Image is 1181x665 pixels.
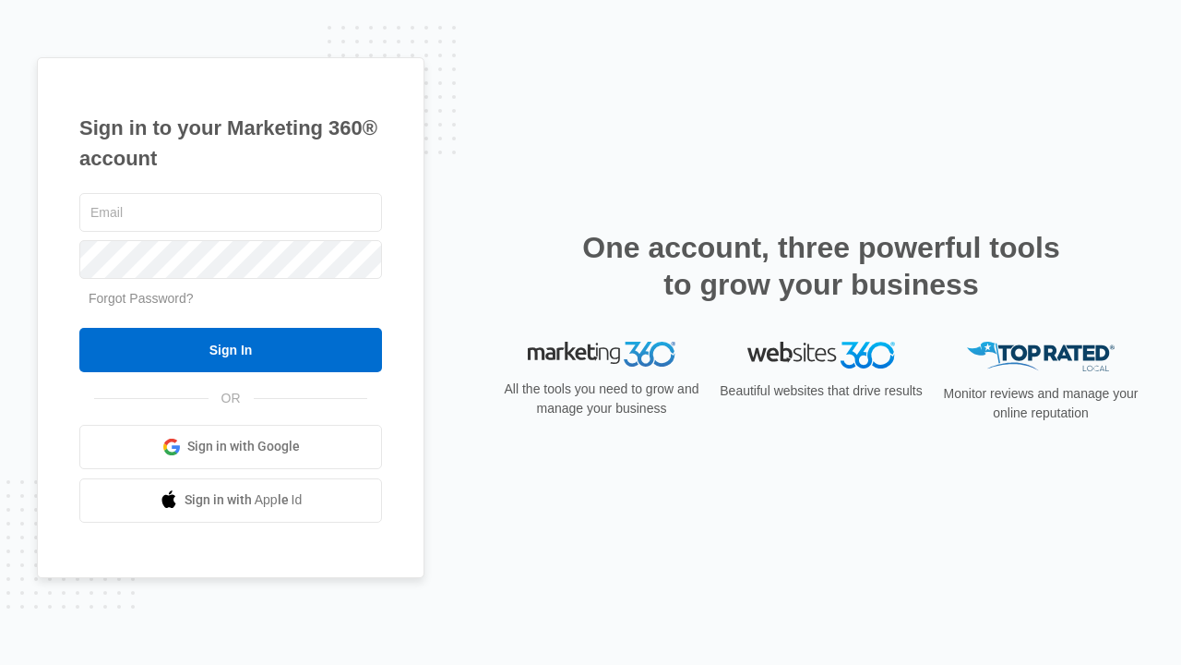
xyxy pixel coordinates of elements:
[577,229,1066,303] h2: One account, three powerful tools to grow your business
[498,380,705,418] p: All the tools you need to grow and manage your business
[79,478,382,523] a: Sign in with Apple Id
[528,342,675,368] img: Marketing 360
[79,113,382,174] h1: Sign in to your Marketing 360® account
[79,425,382,469] a: Sign in with Google
[89,291,194,306] a: Forgot Password?
[185,490,303,510] span: Sign in with Apple Id
[79,328,382,372] input: Sign In
[718,381,925,401] p: Beautiful websites that drive results
[187,437,300,456] span: Sign in with Google
[967,342,1115,372] img: Top Rated Local
[937,384,1144,423] p: Monitor reviews and manage your online reputation
[79,193,382,232] input: Email
[747,342,895,369] img: Websites 360
[209,389,254,408] span: OR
